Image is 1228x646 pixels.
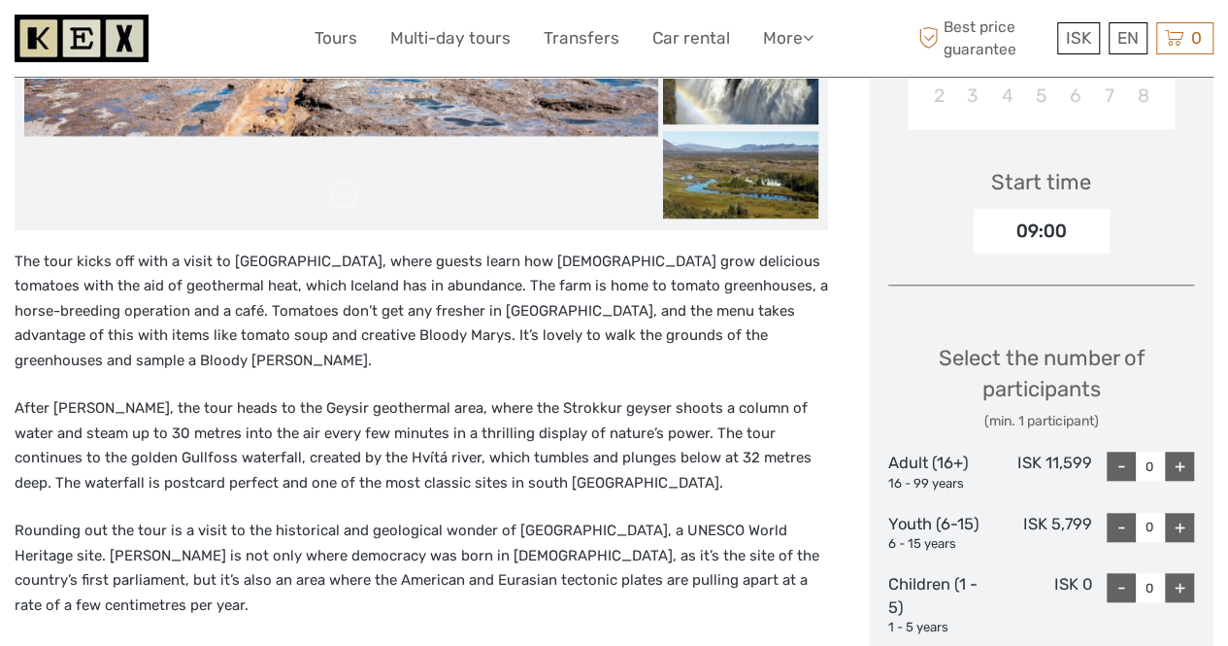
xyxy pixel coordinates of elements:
div: + [1165,452,1194,481]
img: 0024128d4a034374bb4b445a0d892693_slider_thumbnail.jpg [663,37,818,124]
div: EN [1109,22,1147,54]
div: + [1165,513,1194,542]
div: (min. 1 participant) [888,412,1194,431]
a: Car rental [652,24,730,52]
div: 1 - 5 years [888,619,990,637]
a: Transfers [544,24,619,52]
img: 2e9303b3c2874f81a68467191f35d812_slider_thumbnail.jpg [663,131,818,219]
div: Choose Friday, November 7th, 2025 [1092,80,1126,112]
div: Adult (16+) [888,452,990,493]
div: Choose Thursday, November 6th, 2025 [1058,80,1092,112]
div: Choose Saturday, November 8th, 2025 [1126,80,1160,112]
p: After [PERSON_NAME], the tour heads to the Geysir geothermal area, where the Strokkur geyser shoo... [15,396,828,495]
div: ISK 11,599 [990,452,1092,493]
span: Best price guarantee [913,17,1052,59]
span: ISK [1066,28,1091,48]
a: Tours [315,24,357,52]
span: 0 [1188,28,1205,48]
div: ISK 0 [990,573,1092,637]
p: Rounding out the tour is a visit to the historical and geological wonder of [GEOGRAPHIC_DATA], a ... [15,519,828,618]
div: Select the number of participants [888,343,1194,431]
div: - [1107,452,1136,481]
img: 1261-44dab5bb-39f8-40da-b0c2-4d9fce00897c_logo_small.jpg [15,15,149,62]
div: Start time [991,167,1091,197]
div: Children (1 - 5) [888,573,990,637]
div: - [1107,513,1136,542]
div: + [1165,573,1194,602]
div: 09:00 [974,209,1110,254]
div: Youth (6-15) [888,513,990,554]
a: Multi-day tours [390,24,511,52]
div: - [1107,573,1136,602]
div: 16 - 99 years [888,475,990,493]
div: Choose Monday, November 3rd, 2025 [956,80,990,112]
a: More [763,24,813,52]
div: Choose Sunday, November 2nd, 2025 [921,80,955,112]
div: Choose Tuesday, November 4th, 2025 [990,80,1024,112]
p: The tour kicks off with a visit to [GEOGRAPHIC_DATA], where guests learn how [DEMOGRAPHIC_DATA] g... [15,250,828,374]
div: 6 - 15 years [888,535,990,554]
div: ISK 5,799 [990,513,1092,554]
div: Choose Wednesday, November 5th, 2025 [1024,80,1058,112]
